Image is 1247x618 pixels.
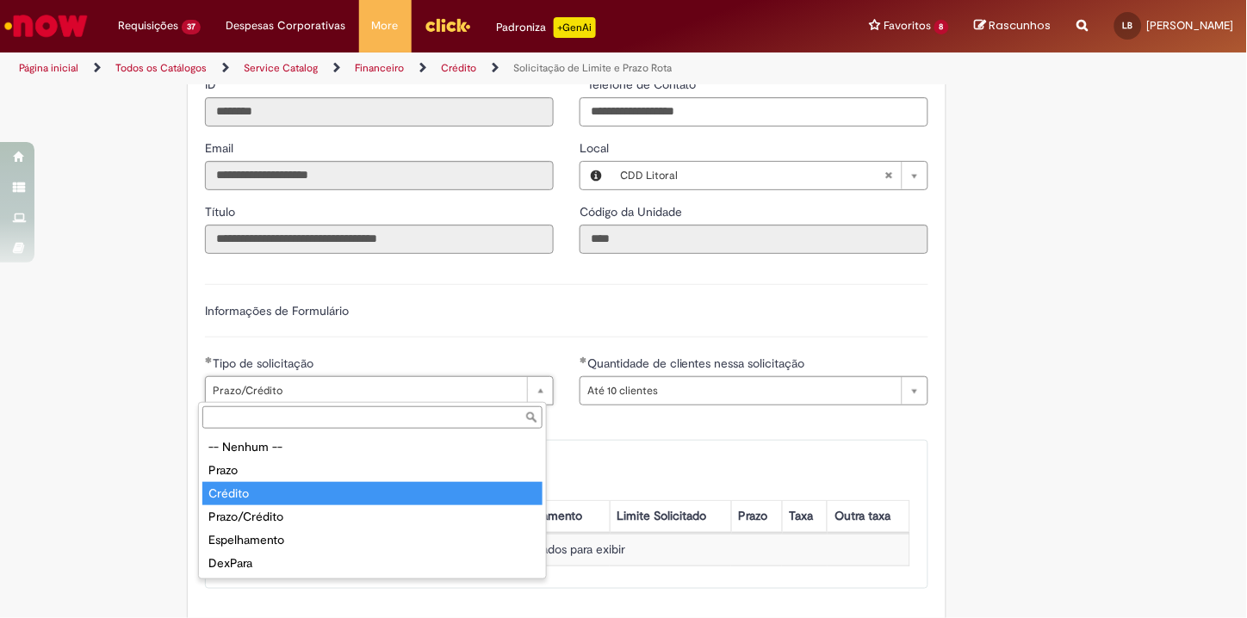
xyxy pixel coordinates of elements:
[199,432,546,578] ul: Tipo de solicitação
[202,528,543,552] div: Espelhamento
[202,436,543,459] div: -- Nenhum --
[202,482,543,505] div: Crédito
[202,552,543,575] div: DexPara
[202,505,543,528] div: Prazo/Crédito
[202,459,543,482] div: Prazo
